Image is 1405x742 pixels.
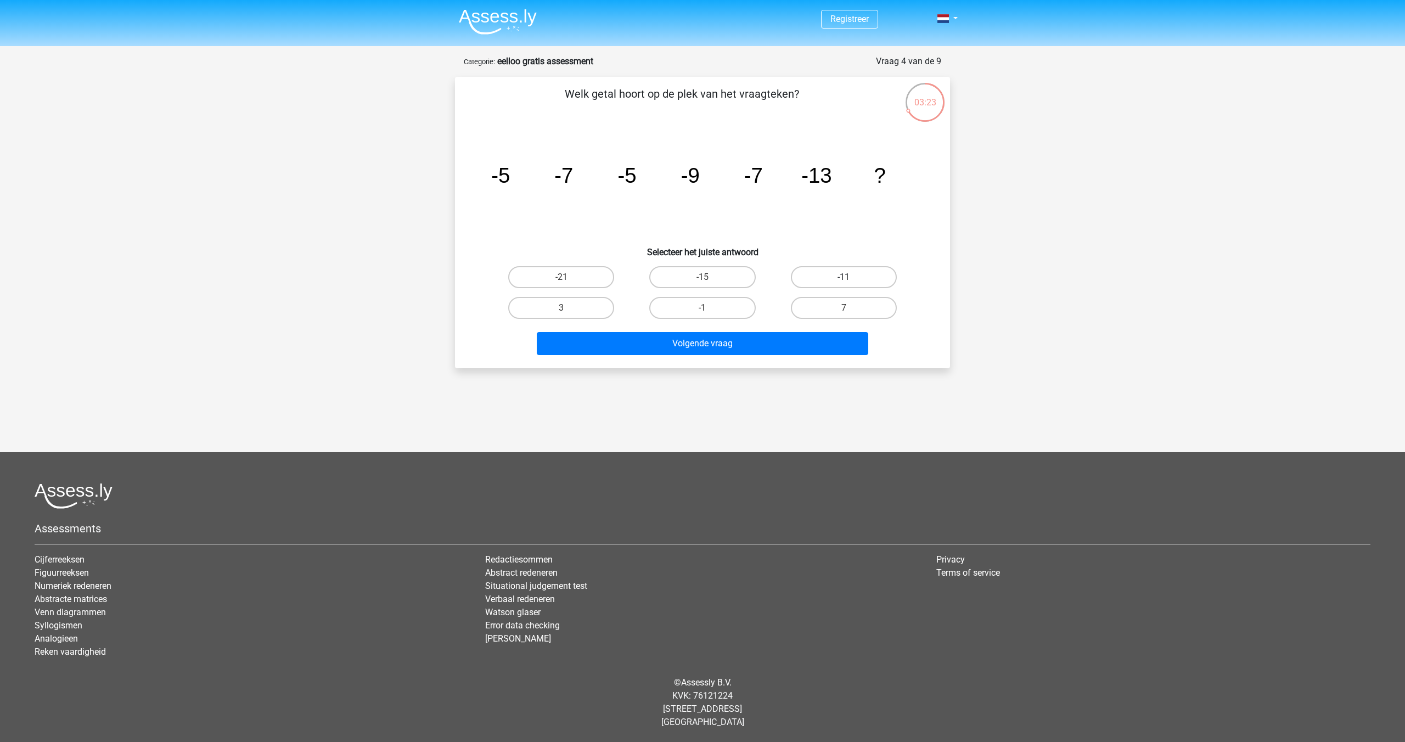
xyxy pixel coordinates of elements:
div: Vraag 4 van de 9 [876,55,941,68]
tspan: -9 [681,164,700,187]
a: Syllogismen [35,620,82,631]
tspan: ? [874,164,885,187]
a: Verbaal redeneren [485,594,555,604]
button: Volgende vraag [537,332,869,355]
div: © KVK: 76121224 [STREET_ADDRESS] [GEOGRAPHIC_DATA] [26,667,1379,738]
tspan: -5 [491,164,510,187]
a: Abstracte matrices [35,594,107,604]
a: Assessly B.V. [681,677,732,688]
p: Welk getal hoort op de plek van het vraagteken? [473,86,891,119]
div: 03:23 [904,82,946,109]
label: 3 [508,297,614,319]
a: Numeriek redeneren [35,581,111,591]
a: Error data checking [485,620,560,631]
strong: eelloo gratis assessment [497,56,593,66]
a: Reken vaardigheid [35,647,106,657]
label: -11 [791,266,897,288]
tspan: -13 [801,164,831,187]
h6: Selecteer het juiste antwoord [473,238,932,257]
label: -1 [649,297,755,319]
a: Abstract redeneren [485,567,558,578]
img: Assessly logo [35,483,113,509]
small: Categorie: [464,58,495,66]
tspan: -7 [554,164,573,187]
a: Figuurreeksen [35,567,89,578]
tspan: -7 [744,164,763,187]
label: -21 [508,266,614,288]
a: Cijferreeksen [35,554,85,565]
img: Assessly [459,9,537,35]
a: Redactiesommen [485,554,553,565]
a: Watson glaser [485,607,541,617]
a: Privacy [936,554,965,565]
a: Situational judgement test [485,581,587,591]
h5: Assessments [35,522,1370,535]
a: Registreer [830,14,869,24]
tspan: -5 [617,164,636,187]
a: Analogieen [35,633,78,644]
a: [PERSON_NAME] [485,633,551,644]
label: -15 [649,266,755,288]
label: 7 [791,297,897,319]
a: Venn diagrammen [35,607,106,617]
a: Terms of service [936,567,1000,578]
